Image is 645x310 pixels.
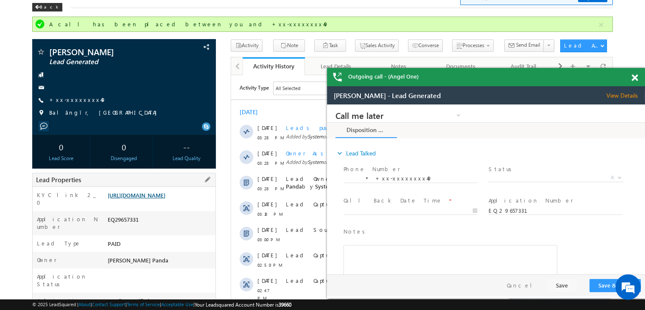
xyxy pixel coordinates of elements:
[258,151,276,158] span: System
[26,202,45,209] span: [DATE]
[17,141,230,188] div: Rich Text Editor, 40788eee-0fb2-11ec-a811-0adc8a9d82c2__tab1__section1__Notes__Lead__0_lsq-form-m...
[98,84,134,90] span: [DATE] 03:28 PM
[108,192,165,199] a: [URL][DOMAIN_NAME]
[92,302,126,307] a: Contact Support
[26,176,45,184] span: [DATE]
[55,176,112,183] span: Lead Capture:
[26,161,52,168] span: 03:00 PM
[181,151,198,158] span: Empty
[8,45,17,53] i: expand_more
[32,301,291,309] span: © 2025 LeadSquared | | | | |
[55,202,112,209] span: Lead Capture:
[17,92,115,100] label: Call Back Date Time
[26,186,52,194] span: 02:50 PM
[560,39,607,52] button: Lead Actions
[26,100,45,107] span: [DATE]
[76,84,92,90] span: System
[249,62,299,70] div: Activity History
[8,6,136,15] a: Call me later
[26,74,45,82] span: [DATE]
[49,96,106,103] a: +xx-xxxxxxxx49
[115,244,154,255] em: Start Chat
[173,100,192,107] span: System
[55,125,112,132] span: Lead Capture:
[32,3,67,10] a: Back
[55,74,153,82] span: Owner Assignment Date
[374,61,422,71] div: Notes
[8,33,36,41] div: [DATE]
[8,41,49,56] a: expand_moreLead Talked
[32,3,62,11] div: Back
[131,107,173,115] span: Automation
[55,49,153,56] span: Leads pushed - RYNG
[34,139,88,155] div: 0
[55,58,334,65] span: Added by on
[49,48,163,56] span: [PERSON_NAME]
[49,58,163,66] span: Lead Generated
[98,58,134,65] span: [DATE] 03:28 PM
[44,45,142,56] div: Chat with us now
[97,155,151,162] div: Disengaged
[42,7,106,20] div: All Selected
[279,302,291,308] span: 39660
[243,57,305,75] a: Activity History
[17,61,73,69] label: Phone Number
[36,175,81,184] span: Lead Properties
[49,109,161,117] span: Balāngīr, [GEOGRAPHIC_DATA]
[139,4,159,25] div: Minimize live chat window
[8,18,70,34] a: Disposition Form
[408,39,443,52] button: Converse
[55,100,244,115] span: Lead Owner changed from to by through .
[493,57,555,75] a: Audit Trail
[161,92,246,100] label: Application Number
[26,59,52,66] span: 03:28 PM
[55,176,334,184] div: .
[17,123,41,131] label: Notes
[97,139,151,155] div: 0
[76,58,92,65] span: System
[26,125,45,133] span: [DATE]
[312,61,360,71] div: Lead Details
[26,151,45,158] span: [DATE]
[45,9,69,17] div: All Selected
[106,215,215,227] div: EQ29657331
[564,42,600,49] div: Lead Actions
[108,256,168,264] span: [PERSON_NAME] Panda
[146,9,163,17] div: All Time
[11,79,155,236] textarea: Type your message and hit 'Enter'
[7,6,114,13] span: [PERSON_NAME] - Lead Generated
[55,202,334,209] div: .
[284,69,287,77] span: X
[452,39,494,52] button: Processes
[305,57,367,75] a: Lead Details
[437,61,485,71] div: Documents
[368,57,430,75] a: Notes
[355,39,399,52] button: Sales Activity
[26,84,52,92] span: 03:28 PM
[14,45,36,56] img: d_60004797649_company_0_60004797649
[207,151,245,158] span: intellectads_int
[195,302,291,308] span: Your Leadsquared Account Number is
[49,20,598,28] div: A call has been placed between you and +xx-xxxxxxxx49
[84,107,103,115] span: System
[231,39,262,52] button: Activity
[500,61,547,71] div: Audit Trail
[119,202,158,209] span: details
[106,297,215,309] div: Email ID Verified
[119,176,158,183] span: details
[26,110,52,117] span: 03:28 PM
[430,57,492,75] a: Documents
[516,41,540,49] span: Send Email
[106,240,215,251] div: PAID
[37,191,99,206] label: KYC link 2_0
[37,215,99,231] label: Application Number
[55,151,278,158] span: Lead Source changed from to by .
[348,73,419,80] span: Outgoing call - (Angel One)
[463,42,484,48] span: Processes
[55,83,334,91] span: Added by on
[55,100,244,115] span: [PERSON_NAME] Panda
[273,39,305,52] button: Note
[37,273,99,288] label: Application Status
[160,139,213,155] div: --
[127,302,160,307] a: Terms of Service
